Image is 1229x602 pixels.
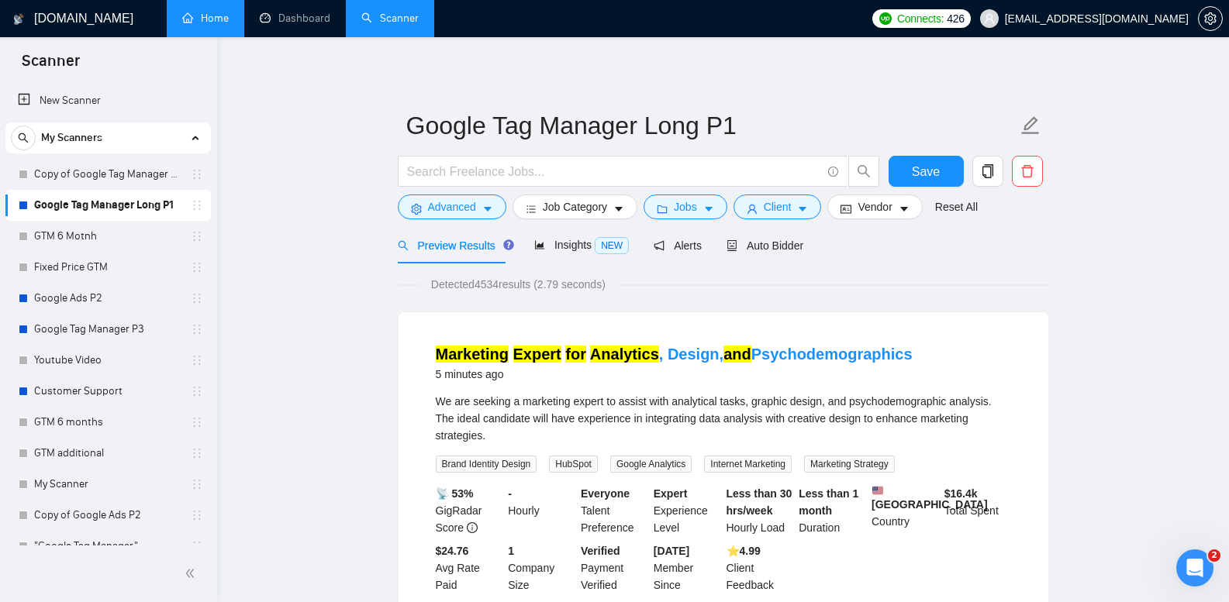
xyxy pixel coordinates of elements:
[34,314,181,345] a: Google Tag Manager P3
[407,162,821,181] input: Search Freelance Jobs...
[841,203,851,215] span: idcard
[513,346,561,363] mark: Expert
[581,487,630,500] b: Everyone
[526,203,537,215] span: bars
[191,292,203,304] span: holder
[935,198,978,215] a: Reset All
[406,106,1017,145] input: Scanner name...
[508,545,514,557] b: 1
[654,487,688,500] b: Expert
[1012,156,1043,187] button: delete
[578,485,651,536] div: Talent Preference
[973,164,1003,178] span: copy
[723,346,751,363] mark: and
[191,478,203,490] span: holder
[889,156,964,187] button: Save
[1176,549,1213,587] iframe: Intercom live chat
[505,485,578,536] div: Hourly
[799,487,858,517] b: Less than 1 month
[398,194,506,219] button: settingAdvancedcaret-down
[734,194,822,219] button: userClientcaret-down
[944,487,978,500] b: $ 16.4k
[34,221,181,252] a: GTM 6 Motnh
[1020,115,1041,136] span: edit
[1199,12,1222,25] span: setting
[513,194,637,219] button: barsJob Categorycaret-down
[727,487,792,517] b: Less than 30 hrs/week
[897,10,944,27] span: Connects:
[534,239,545,250] span: area-chart
[578,542,651,593] div: Payment Verified
[34,376,181,407] a: Customer Support
[828,167,838,177] span: info-circle
[899,203,910,215] span: caret-down
[191,199,203,212] span: holder
[1198,6,1223,31] button: setting
[191,323,203,335] span: holder
[398,239,509,252] span: Preview Results
[644,194,727,219] button: folderJobscaret-down
[41,122,102,153] span: My Scanners
[674,198,697,215] span: Jobs
[727,240,737,251] span: robot
[467,522,478,533] span: info-circle
[723,485,796,536] div: Hourly Load
[34,531,181,562] a: "Google Tag Manager"
[1208,549,1220,562] span: 2
[804,456,895,473] span: Marketing Strategy
[651,542,723,593] div: Member Since
[185,566,200,581] span: double-left
[984,13,995,24] span: user
[433,542,506,593] div: Avg Rate Paid
[191,447,203,459] span: holder
[872,485,988,511] b: [GEOGRAPHIC_DATA]
[436,456,537,473] span: Brand Identity Design
[797,203,808,215] span: caret-down
[361,12,419,25] a: searchScanner
[482,203,493,215] span: caret-down
[723,542,796,593] div: Client Feedback
[704,456,792,473] span: Internet Marketing
[398,240,409,251] span: search
[657,203,668,215] span: folder
[13,7,24,32] img: logo
[654,240,665,251] span: notification
[827,194,922,219] button: idcardVendorcaret-down
[581,545,620,557] b: Verified
[12,132,35,143] span: search
[34,469,181,500] a: My Scanner
[879,12,892,25] img: upwork-logo.png
[191,540,203,552] span: holder
[34,283,181,314] a: Google Ads P2
[436,487,474,500] b: 📡 53%
[502,238,516,252] div: Tooltip anchor
[191,416,203,428] span: holder
[912,162,940,181] span: Save
[428,198,476,215] span: Advanced
[610,456,692,473] span: Google Analytics
[191,509,203,521] span: holder
[764,198,792,215] span: Client
[972,156,1003,187] button: copy
[436,545,469,557] b: $24.76
[34,190,181,221] a: Google Tag Manager Long P1
[34,252,181,283] a: Fixed Price GTM
[420,276,616,293] span: Detected 4534 results (2.79 seconds)
[654,545,689,557] b: [DATE]
[34,345,181,376] a: Youtube Video
[9,50,92,82] span: Scanner
[436,346,509,363] mark: Marketing
[433,485,506,536] div: GigRadar Score
[543,198,607,215] span: Job Category
[947,10,964,27] span: 426
[534,239,629,251] span: Insights
[436,346,913,363] a: Marketing Expert for Analytics, Design,andPsychodemographics
[34,407,181,438] a: GTM 6 months
[727,545,761,557] b: ⭐️ 4.99
[747,203,758,215] span: user
[849,164,879,178] span: search
[191,354,203,366] span: holder
[703,203,714,215] span: caret-down
[436,393,1011,444] div: We are seeking a marketing expert to assist with analytical tasks, graphic design, and psychodemo...
[565,346,586,363] mark: for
